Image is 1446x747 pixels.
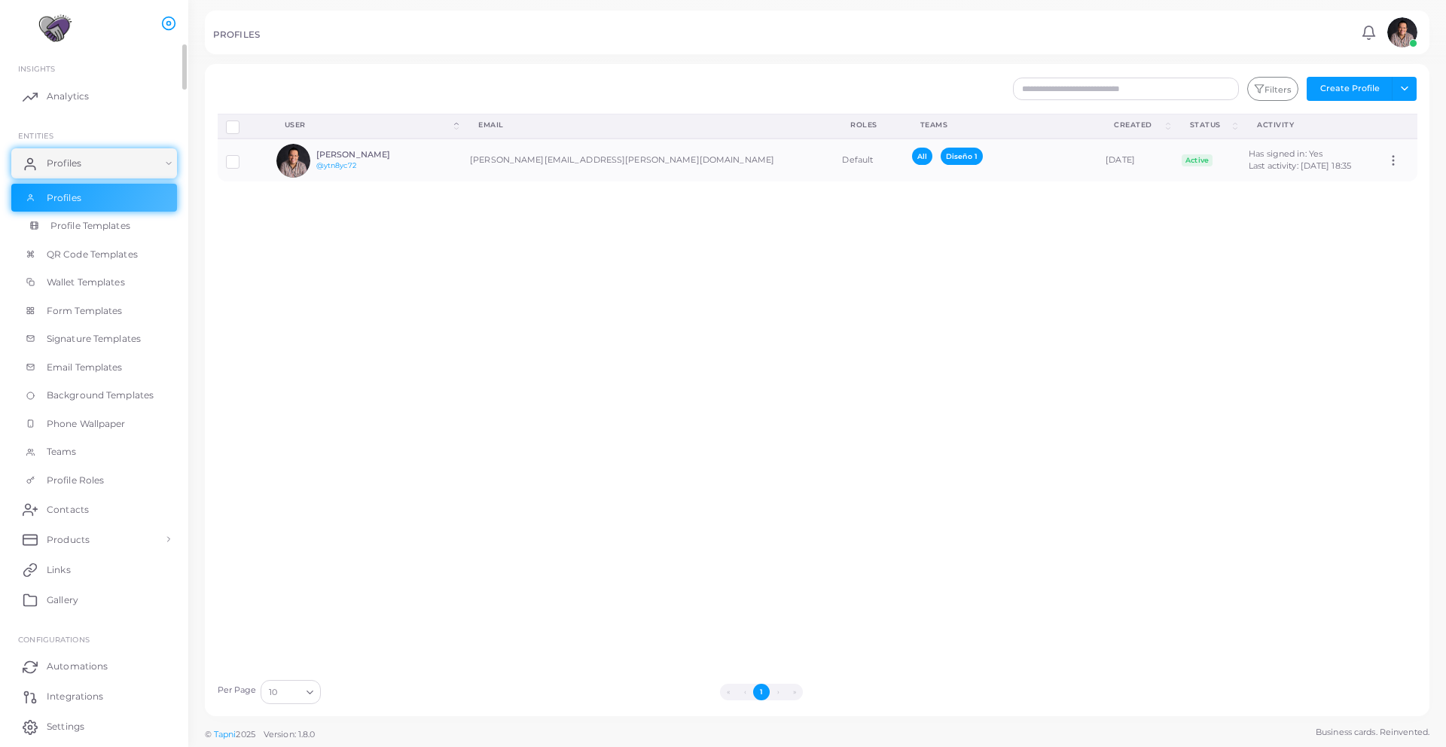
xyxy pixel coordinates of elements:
span: 2025 [236,728,255,741]
span: Profiles [47,157,81,170]
span: Contacts [47,503,89,517]
td: Default [834,139,903,181]
span: Last activity: [DATE] 18:35 [1249,160,1351,171]
a: Tapni [214,729,236,739]
label: Per Page [218,684,257,697]
span: Automations [47,660,108,673]
span: Products [47,533,90,547]
span: Background Templates [47,389,154,402]
a: Teams [11,438,177,466]
a: Profiles [11,148,177,178]
span: Gallery [47,593,78,607]
input: Search for option [279,684,300,700]
span: Form Templates [47,304,123,318]
a: Form Templates [11,297,177,325]
a: @ytn8yc72 [316,161,356,169]
span: QR Code Templates [47,248,138,261]
div: Roles [850,120,886,130]
span: Diseño 1 [941,148,983,165]
a: Profile Roles [11,466,177,495]
span: Teams [47,445,77,459]
h5: PROFILES [213,29,260,40]
img: avatar [276,144,310,178]
a: Integrations [11,681,177,712]
span: Active [1182,154,1213,166]
h6: [PERSON_NAME] [316,150,427,160]
a: Wallet Templates [11,268,177,297]
div: Created [1114,120,1162,130]
img: avatar [1387,17,1417,47]
span: Phone Wallpaper [47,417,126,431]
a: Settings [11,712,177,742]
img: logo [14,14,97,42]
span: Profile Roles [47,474,104,487]
span: Settings [47,720,84,733]
span: Profile Templates [50,219,130,233]
a: Links [11,554,177,584]
span: ENTITIES [18,131,53,140]
a: Background Templates [11,381,177,410]
span: Configurations [18,635,90,644]
div: activity [1257,120,1362,130]
a: Contacts [11,494,177,524]
a: Profiles [11,184,177,212]
div: Search for option [261,680,321,704]
a: Profile Templates [11,212,177,240]
th: Action [1378,114,1417,139]
span: INSIGHTS [18,64,55,73]
div: Teams [920,120,1081,130]
button: Go to page 1 [753,684,770,700]
ul: Pagination [325,684,1198,700]
td: [PERSON_NAME][EMAIL_ADDRESS][PERSON_NAME][DOMAIN_NAME] [462,139,834,181]
span: Profiles [47,191,81,205]
span: Email Templates [47,361,123,374]
div: Status [1190,120,1230,130]
span: Signature Templates [47,332,141,346]
a: Email Templates [11,353,177,382]
td: [DATE] [1097,139,1173,181]
span: Integrations [47,690,103,703]
div: Email [478,120,817,130]
span: Has signed in: Yes [1249,148,1322,159]
a: Phone Wallpaper [11,410,177,438]
span: © [205,728,315,741]
span: All [912,148,932,165]
a: Products [11,524,177,554]
button: Filters [1247,77,1298,101]
span: 10 [269,684,277,700]
span: Analytics [47,90,89,103]
span: Version: 1.8.0 [264,729,316,739]
a: Signature Templates [11,325,177,353]
button: Create Profile [1307,77,1393,101]
div: User [285,120,452,130]
a: avatar [1383,17,1421,47]
a: Gallery [11,584,177,614]
th: Row-selection [218,114,268,139]
a: QR Code Templates [11,240,177,269]
span: Wallet Templates [47,276,125,289]
span: Links [47,563,71,577]
span: Business cards. Reinvented. [1316,726,1429,739]
a: Automations [11,651,177,681]
a: Analytics [11,81,177,111]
